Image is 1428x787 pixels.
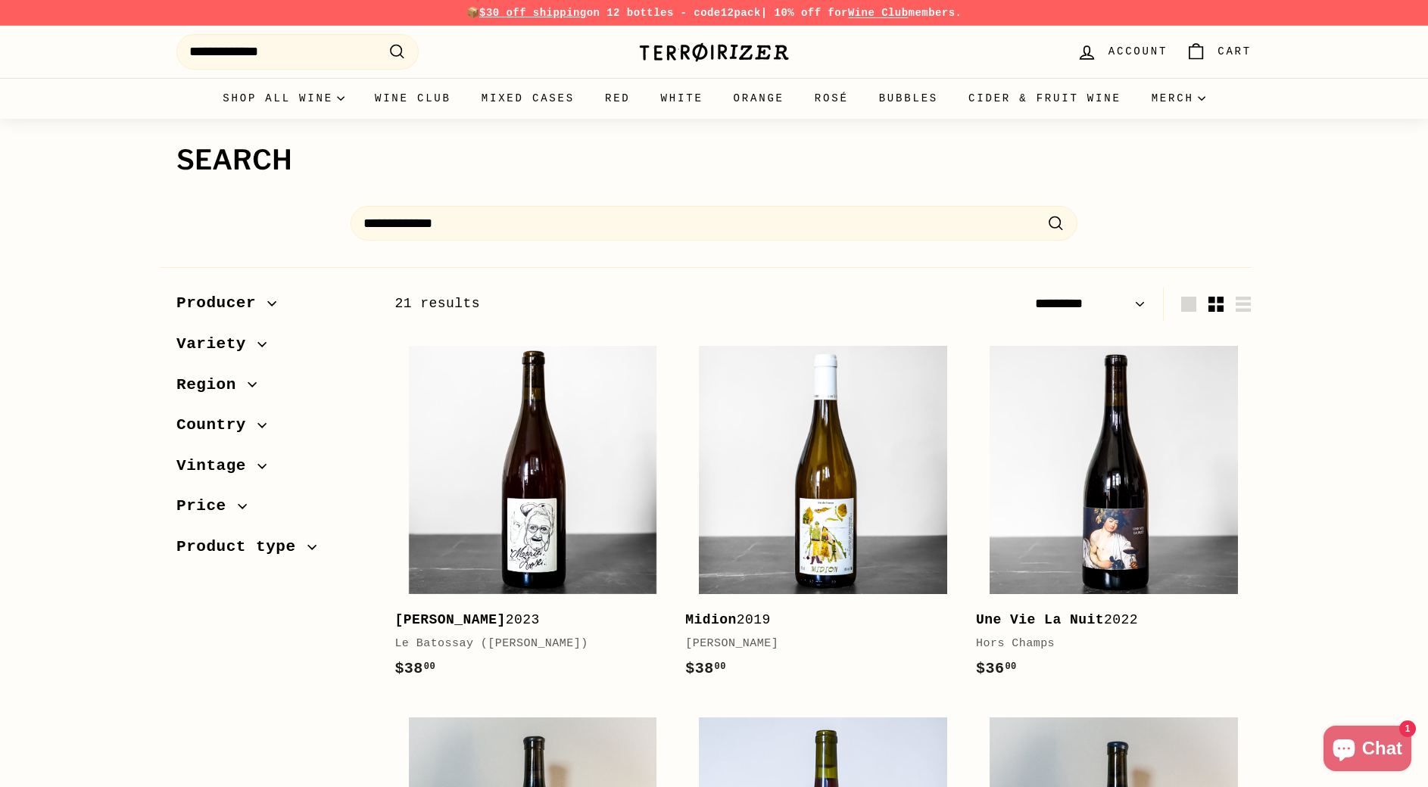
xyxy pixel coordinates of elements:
a: Wine Club [360,78,466,119]
sup: 00 [715,661,726,672]
button: Vintage [176,449,370,490]
a: Bubbles [864,78,953,119]
span: Country [176,412,257,438]
div: Primary [146,78,1282,119]
a: Mixed Cases [466,78,590,119]
a: Wine Club [848,7,909,19]
a: [PERSON_NAME]2023Le Batossay ([PERSON_NAME]) [394,332,670,695]
span: $36 [976,660,1017,677]
button: Variety [176,328,370,369]
span: $30 off shipping [479,7,587,19]
span: Vintage [176,453,257,479]
button: Country [176,409,370,449]
div: 2022 [976,609,1236,631]
strong: 12pack [721,7,761,19]
span: Cart [1218,43,1252,60]
a: Cart [1177,30,1261,74]
span: Variety [176,331,257,357]
span: $38 [685,660,726,677]
div: Le Batossay ([PERSON_NAME]) [394,635,655,653]
a: Cider & Fruit Wine [953,78,1136,119]
div: Hors Champs [976,635,1236,653]
a: Account [1068,30,1177,74]
button: Product type [176,530,370,571]
button: Price [176,490,370,530]
a: Rosé [800,78,864,119]
span: Producer [176,291,267,316]
sup: 00 [424,661,435,672]
div: 2023 [394,609,655,631]
span: Product type [176,534,307,560]
sup: 00 [1005,661,1016,672]
a: Midion2019[PERSON_NAME] [685,332,961,695]
a: Orange [719,78,800,119]
span: Region [176,372,248,398]
b: [PERSON_NAME] [394,612,505,627]
b: Midion [685,612,737,627]
h1: Search [176,145,1252,176]
div: [PERSON_NAME] [685,635,946,653]
summary: Shop all wine [207,78,360,119]
summary: Merch [1136,78,1221,119]
span: Price [176,493,238,519]
button: Producer [176,287,370,328]
div: 2019 [685,609,946,631]
div: 21 results [394,293,823,315]
b: Une Vie La Nuit [976,612,1104,627]
p: 📦 on 12 bottles - code | 10% off for members. [176,5,1252,21]
a: White [646,78,719,119]
span: Account [1108,43,1168,60]
inbox-online-store-chat: Shopify online store chat [1319,726,1416,775]
button: Region [176,369,370,409]
a: Une Vie La Nuit2022Hors Champs [976,332,1252,695]
span: $38 [394,660,435,677]
a: Red [590,78,646,119]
